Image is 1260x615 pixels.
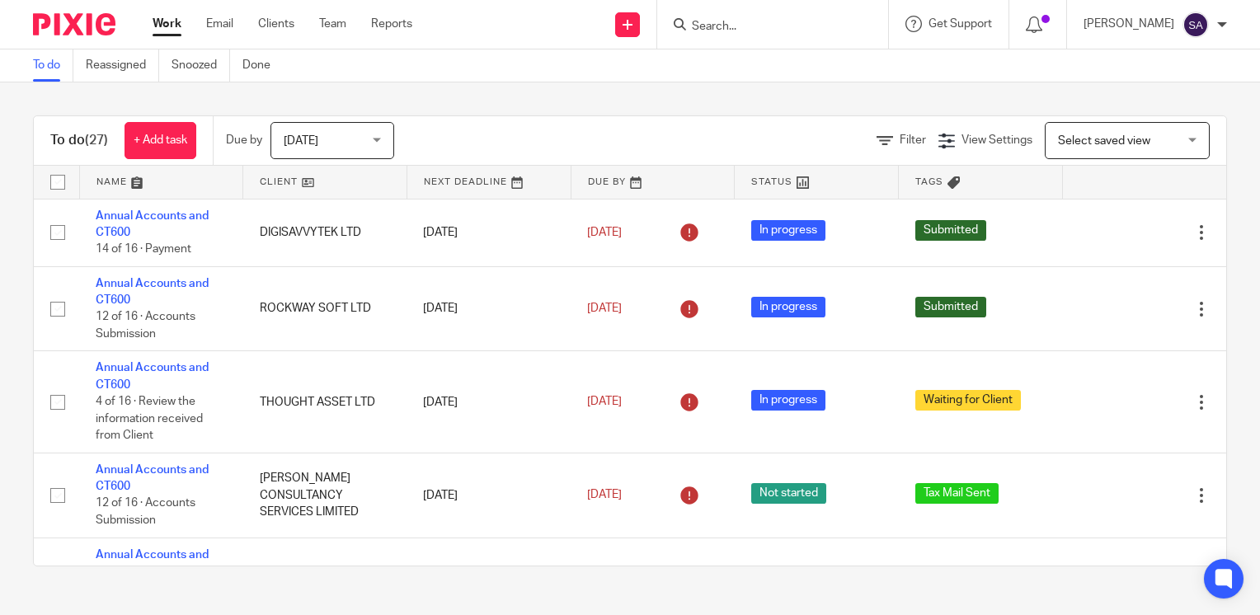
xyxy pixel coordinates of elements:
a: Annual Accounts and CT600 [96,278,209,306]
span: Tax Mail Sent [915,483,999,504]
td: [DATE] [407,453,571,538]
span: [DATE] [587,490,622,501]
a: Team [319,16,346,32]
span: In progress [751,390,825,411]
a: Clients [258,16,294,32]
span: Submitted [915,220,986,241]
td: ROCKWAY SOFT LTD [243,266,407,351]
span: [DATE] [284,135,318,147]
span: [DATE] [587,227,622,238]
span: In progress [751,297,825,317]
span: View Settings [961,134,1032,146]
span: 14 of 16 · Payment [96,243,191,255]
a: Snoozed [172,49,230,82]
a: Email [206,16,233,32]
td: [DATE] [407,199,571,266]
a: Annual Accounts and CT600 [96,549,209,577]
h1: To do [50,132,108,149]
p: Due by [226,132,262,148]
span: Filter [900,134,926,146]
a: Work [153,16,181,32]
a: Reports [371,16,412,32]
span: 4 of 16 · Review the information received from Client [96,396,203,441]
td: THOUGHT ASSET LTD [243,351,407,453]
span: 12 of 16 · Accounts Submission [96,312,195,340]
span: Select saved view [1058,135,1150,147]
td: [DATE] [407,266,571,351]
td: [DATE] [407,351,571,453]
span: (27) [85,134,108,147]
img: svg%3E [1182,12,1209,38]
span: [DATE] [587,396,622,407]
img: Pixie [33,13,115,35]
span: 12 of 16 · Accounts Submission [96,498,195,527]
span: Submitted [915,297,986,317]
input: Search [690,20,839,35]
p: [PERSON_NAME] [1084,16,1174,32]
span: [DATE] [587,303,622,314]
td: [PERSON_NAME] CONSULTANCY SERVICES LIMITED [243,453,407,538]
a: To do [33,49,73,82]
span: Not started [751,483,826,504]
a: Annual Accounts and CT600 [96,464,209,492]
span: In progress [751,220,825,241]
span: Get Support [929,18,992,30]
td: DIGISAVVYTEK LTD [243,199,407,266]
span: Tags [915,177,943,186]
a: + Add task [125,122,196,159]
a: Annual Accounts and CT600 [96,362,209,390]
span: Waiting for Client [915,390,1021,411]
a: Reassigned [86,49,159,82]
a: Done [242,49,283,82]
a: Annual Accounts and CT600 [96,210,209,238]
